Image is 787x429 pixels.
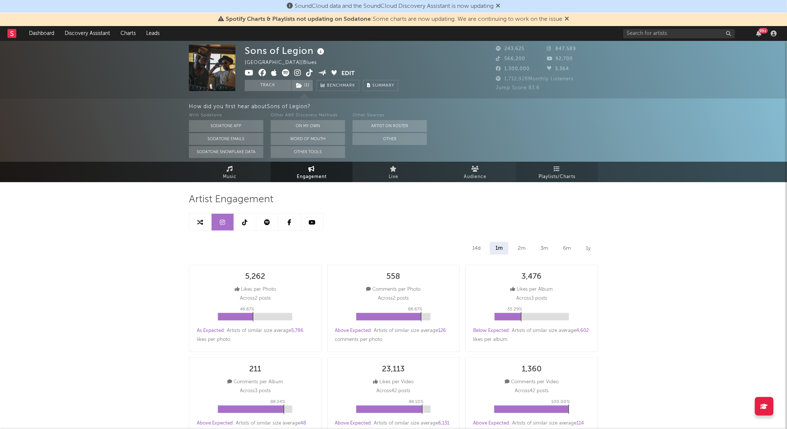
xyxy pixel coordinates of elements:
[291,80,313,91] span: ( 1 )
[409,397,424,406] p: 88.10 %
[496,57,525,61] span: 566,200
[389,172,398,181] span: Live
[60,26,115,41] a: Discovery Assistant
[580,242,596,255] div: 1y
[757,30,762,36] button: 99+
[373,378,414,387] div: Likes per Video
[552,397,570,406] p: 100.00 %
[295,3,494,9] span: SoundCloud data and the SoundCloud Discovery Assistant is now updating
[490,242,508,255] div: 1m
[189,162,271,182] a: Music
[473,421,509,426] span: Above Expected
[240,387,271,396] p: Across 3 posts
[576,421,584,426] span: 114
[327,81,355,90] span: Benchmark
[759,28,768,33] div: 99 +
[245,58,325,67] div: [GEOGRAPHIC_DATA] | Blues
[271,162,353,182] a: Engagement
[547,67,569,71] span: 3,364
[226,16,562,22] span: : Some charts are now updating. We are continuing to work on the issue
[539,172,576,181] span: Playlists/Charts
[565,16,569,22] span: Dismiss
[245,45,326,57] div: Sons of Legion
[297,172,327,181] span: Engagement
[535,242,554,255] div: 3m
[353,162,434,182] a: Live
[473,328,509,333] span: Below Expected
[227,378,283,387] div: Comments per Album
[189,102,787,111] div: How did you first hear about Sons of Legion ?
[496,77,574,81] span: 1,712,928 Monthly Listeners
[342,69,355,78] button: Edit
[366,285,421,294] div: Comments per Photo
[382,365,405,374] div: 23,113
[515,387,549,396] p: Across 42 posts
[226,16,371,22] span: Spotify Charts & Playlists not updating on Sodatone
[496,67,530,71] span: 1,300,000
[240,294,271,303] p: Across 2 posts
[197,421,233,426] span: Above Expected
[249,365,261,374] div: 211
[245,272,265,281] div: 5,262
[353,120,427,132] button: Artist on Roster
[516,162,598,182] a: Playlists/Charts
[271,120,345,132] button: On My Own
[522,272,542,281] div: 3,476
[372,84,394,88] span: Summary
[197,328,224,333] span: As Expected
[335,421,371,426] span: Above Expected
[547,57,573,61] span: 92,700
[115,26,141,41] a: Charts
[353,133,427,145] button: Other
[496,46,524,51] span: 243,625
[576,328,589,333] span: 4,602
[496,86,540,90] span: Jump Score: 83.6
[363,80,398,91] button: Summary
[189,133,263,145] button: Sodatone Emails
[317,80,359,91] a: Benchmark
[547,46,576,51] span: 847,589
[335,328,371,333] span: Above Expected
[292,80,313,91] button: (1)
[511,285,553,294] div: Likes per Album
[623,29,735,38] input: Search for artists
[505,378,559,387] div: Comments per Video
[291,328,303,333] span: 5,786
[516,294,547,303] p: Across 3 posts
[439,328,446,333] span: 126
[376,387,410,396] p: Across 42 posts
[240,305,254,314] p: 46.67 %
[522,365,542,374] div: 1,360
[473,326,590,344] div: : Artists of similar size average likes per album .
[378,294,409,303] p: Across 2 posts
[508,305,523,314] p: 35.29 %
[512,242,531,255] div: 2m
[270,397,285,406] p: 88.24 %
[223,172,237,181] span: Music
[335,326,452,344] div: : Artists of similar size average comments per photo .
[300,421,306,426] span: 48
[464,172,487,181] span: Audience
[271,111,345,120] div: Other A&R Discovery Methods
[353,111,427,120] div: Other Sources
[439,421,450,426] span: 6,131
[189,120,263,132] button: Sodatone App
[271,133,345,145] button: Word Of Mouth
[24,26,60,41] a: Dashboard
[197,326,314,344] div: : Artists of similar size average likes per photo .
[245,80,291,91] button: Track
[189,195,273,204] span: Artist Engagement
[467,242,486,255] div: 14d
[271,146,345,158] button: Other Tools
[558,242,576,255] div: 6m
[141,26,165,41] a: Leads
[408,305,423,314] p: 86.67 %
[189,146,263,158] button: Sodatone Snowflake Data
[189,111,263,120] div: With Sodatone
[434,162,516,182] a: Audience
[235,285,276,294] div: Likes per Photo
[496,3,500,9] span: Dismiss
[386,272,400,281] div: 558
